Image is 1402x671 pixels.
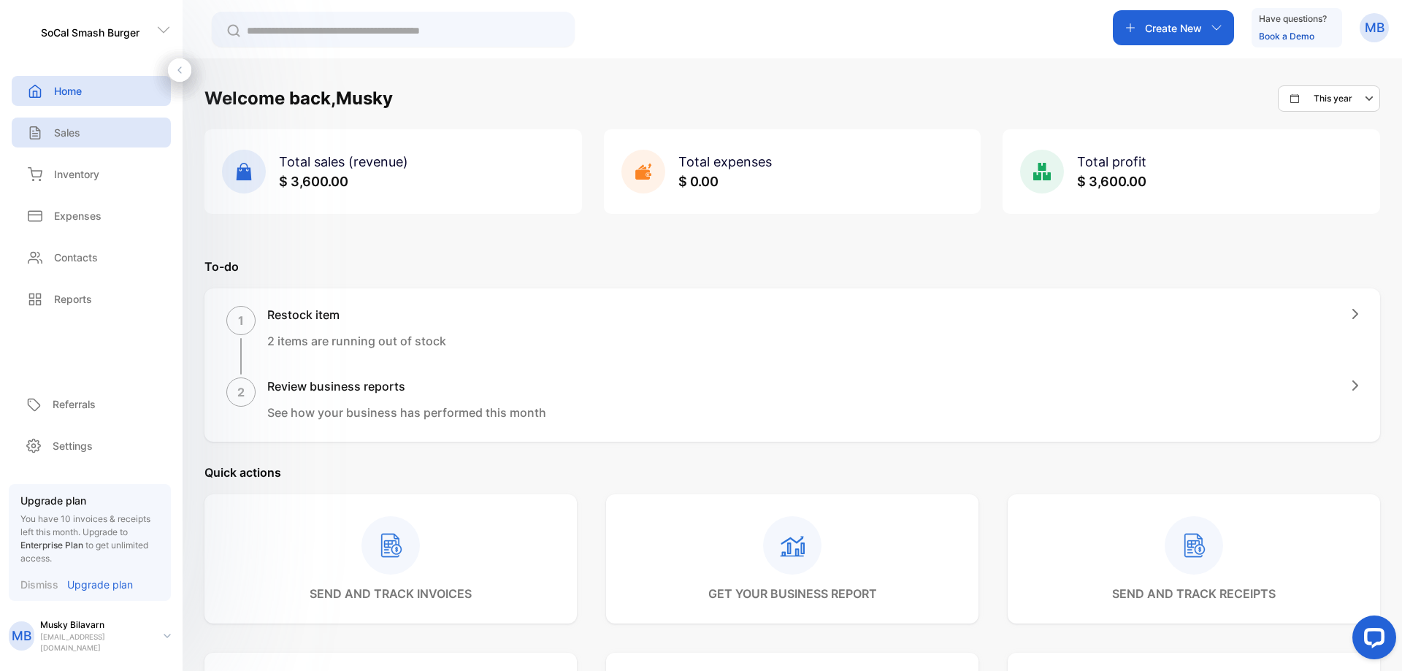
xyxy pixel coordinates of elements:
p: Home [54,83,82,99]
p: send and track receipts [1112,585,1276,602]
p: Musky Bilavarn [40,618,152,632]
span: $ 3,600.00 [1077,174,1146,189]
span: Total profit [1077,154,1146,169]
h1: Review business reports [267,377,546,395]
p: Upgrade plan [20,493,159,508]
p: MB [12,626,31,645]
span: Total sales (revenue) [279,154,408,169]
p: See how your business has performed this month [267,404,546,421]
p: Referrals [53,396,96,412]
p: Sales [54,125,80,140]
p: Contacts [54,250,98,265]
a: Book a Demo [1259,31,1314,42]
span: Total expenses [678,154,772,169]
span: $ 0.00 [678,174,719,189]
h1: Welcome back, Musky [204,85,393,112]
p: Create New [1145,20,1202,36]
p: send and track invoices [310,585,472,602]
p: Have questions? [1259,12,1327,26]
h1: Restock item [267,306,446,323]
p: Dismiss [20,577,58,592]
p: Reports [54,291,92,307]
p: SoCal Smash Burger [41,25,139,40]
button: MB [1360,10,1389,45]
span: $ 3,600.00 [279,174,348,189]
p: [EMAIL_ADDRESS][DOMAIN_NAME] [40,632,152,653]
p: You have 10 invoices & receipts left this month. [20,513,159,565]
img: logo [12,19,34,41]
p: Quick actions [204,464,1380,481]
p: Expenses [54,208,101,223]
button: This year [1278,85,1380,112]
p: 1 [238,312,244,329]
p: 2 items are running out of stock [267,332,446,350]
p: get your business report [708,585,877,602]
iframe: LiveChat chat widget [1341,610,1402,671]
p: MB [1365,18,1384,37]
p: Settings [53,438,93,453]
p: This year [1314,92,1352,105]
button: Create New [1113,10,1234,45]
p: Upgrade plan [67,577,133,592]
p: To-do [204,258,1380,275]
span: Upgrade to to get unlimited access. [20,526,148,564]
p: Inventory [54,166,99,182]
p: 2 [237,383,245,401]
a: Upgrade plan [58,577,133,592]
span: Enterprise Plan [20,540,83,551]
